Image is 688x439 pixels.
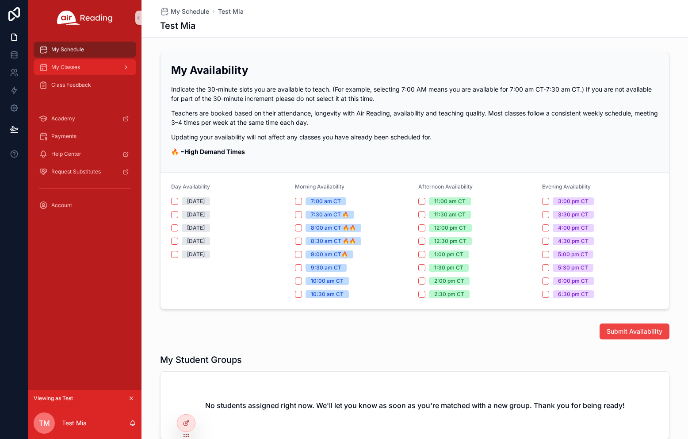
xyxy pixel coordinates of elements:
div: 5:00 pm CT [558,250,588,258]
span: Morning Availability [295,183,344,190]
div: [DATE] [187,237,205,245]
div: 3:30 pm CT [558,211,589,219]
h1: Test Mia [160,19,195,32]
div: 6:30 pm CT [558,290,589,298]
span: Submit Availability [607,327,662,336]
p: Teachers are booked based on their attendance, longevity with Air Reading, availability and teach... [171,108,658,127]
div: [DATE] [187,250,205,258]
span: Viewing as Test [34,395,73,402]
h2: No students assigned right now. We'll let you know as soon as you're matched with a new group. Th... [205,400,625,411]
span: Day Availability [171,183,210,190]
span: My Schedule [51,46,84,53]
button: Submit Availability [600,323,669,339]
img: App logo [57,11,113,25]
div: 9:00 am CT🔥 [311,250,348,258]
div: 7:30 am CT 🔥 [311,211,349,219]
a: Academy [34,111,136,127]
p: 🔥 = [171,147,658,156]
div: 8:30 am CT 🔥🔥 [311,237,356,245]
p: Updating your availability will not affect any classes you have already been scheduled for. [171,132,658,142]
a: My Schedule [160,7,209,16]
a: Payments [34,128,136,144]
a: My Classes [34,59,136,75]
span: My Schedule [171,7,209,16]
div: 12:00 pm CT [434,224,466,232]
div: 2:30 pm CT [434,290,464,298]
div: scrollable content [28,35,141,225]
span: Request Substitutes [51,168,101,175]
a: My Schedule [34,42,136,58]
strong: High Demand Times [184,148,245,155]
span: Class Feedback [51,81,91,89]
div: 3:00 pm CT [558,197,589,205]
div: 6:00 pm CT [558,277,589,285]
a: Help Center [34,146,136,162]
div: 4:30 pm CT [558,237,589,245]
span: TM [39,418,50,428]
div: [DATE] [187,197,205,205]
span: Evening Availability [542,183,591,190]
div: 8:00 am CT 🔥🔥 [311,224,356,232]
a: Class Feedback [34,77,136,93]
div: 10:30 am CT [311,290,344,298]
div: 2:00 pm CT [434,277,464,285]
div: 1:00 pm CT [434,250,463,258]
span: Payments [51,133,76,140]
p: Indicate the 30-minute slots you are available to teach. (For example, selecting 7:00 AM means yo... [171,85,658,103]
span: Help Center [51,150,81,158]
div: 11:00 am CT [434,197,466,205]
div: 10:00 am CT [311,277,344,285]
h1: My Student Groups [160,354,242,366]
div: 1:30 pm CT [434,264,463,272]
a: Test Mia [218,7,244,16]
div: 7:00 am CT [311,197,341,205]
h2: My Availability [171,63,658,77]
div: 5:30 pm CT [558,264,588,272]
div: 12:30 pm CT [434,237,466,245]
span: Account [51,202,72,209]
span: Afternoon Availability [418,183,473,190]
span: Academy [51,115,75,122]
div: [DATE] [187,224,205,232]
a: Account [34,197,136,213]
p: Test Mia [62,419,87,427]
div: 9:30 am CT [311,264,341,272]
div: 4:00 pm CT [558,224,589,232]
div: 11:30 am CT [434,211,466,219]
div: [DATE] [187,211,205,219]
a: Request Substitutes [34,164,136,180]
span: My Classes [51,64,80,71]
